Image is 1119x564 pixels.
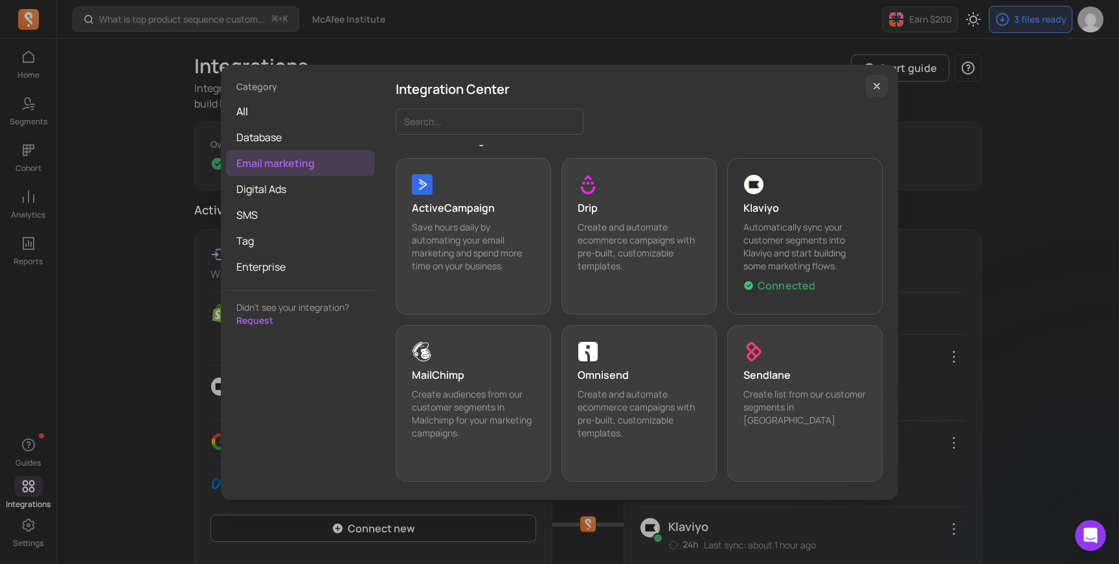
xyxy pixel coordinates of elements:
[226,150,375,176] span: Email marketing
[412,221,535,273] p: Save hours daily by automating your email marketing and spend more time on your business.
[727,325,883,482] button: sendlaneSendlaneCreate list from our customer segments in [GEOGRAPHIC_DATA]
[226,124,375,150] span: Database
[236,301,365,314] p: Didn’t see your integration?
[412,200,535,216] p: ActiveCampaign
[412,367,535,383] p: MailChimp
[743,388,866,427] p: Create list from our customer segments in [GEOGRAPHIC_DATA]
[396,80,883,98] p: Integration Center
[561,158,717,315] button: dripDripCreate and automate ecommerce campaigns with pre-built, customizable templates.
[578,367,701,383] p: Omnisend
[226,98,375,124] span: all
[226,202,375,228] span: SMS
[412,388,535,440] p: Create audiences from our customer segments in Mailchimp for your marketing campaigns.
[578,200,701,216] p: Drip
[396,158,551,315] button: activecampaignActiveCampaignSave hours daily by automating your email marketing and spend more ti...
[578,221,701,273] p: Create and automate ecommerce campaigns with pre-built, customizable templates.
[226,176,375,202] span: Digital Ads
[743,367,866,383] p: Sendlane
[226,80,375,93] div: Category
[743,341,764,362] img: sendlane
[226,254,375,280] span: Enterprise
[578,388,701,440] p: Create and automate ecommerce campaigns with pre-built, customizable templates.
[1075,520,1106,551] iframe: Intercom live chat
[758,278,815,293] p: Connected
[743,174,764,195] img: klaviyo
[578,341,598,362] img: omnisend
[412,341,433,362] img: mailchimp
[561,325,717,482] button: omnisendOmnisendCreate and automate ecommerce campaigns with pre-built, customizable templates.
[226,228,375,254] span: Tag
[743,200,866,216] p: Klaviyo
[396,109,583,135] input: Search...
[412,174,433,195] img: activecampaign
[396,325,551,482] button: mailchimpMailChimpCreate audiences from our customer segments in Mailchimp for your marketing cam...
[743,221,866,273] p: Automatically sync your customer segments into Klaviyo and start building some marketing flows.
[236,314,273,326] a: Request
[578,174,598,195] img: drip
[727,158,883,315] button: klaviyoKlaviyoAutomatically sync your customer segments into Klaviyo and start building some mark...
